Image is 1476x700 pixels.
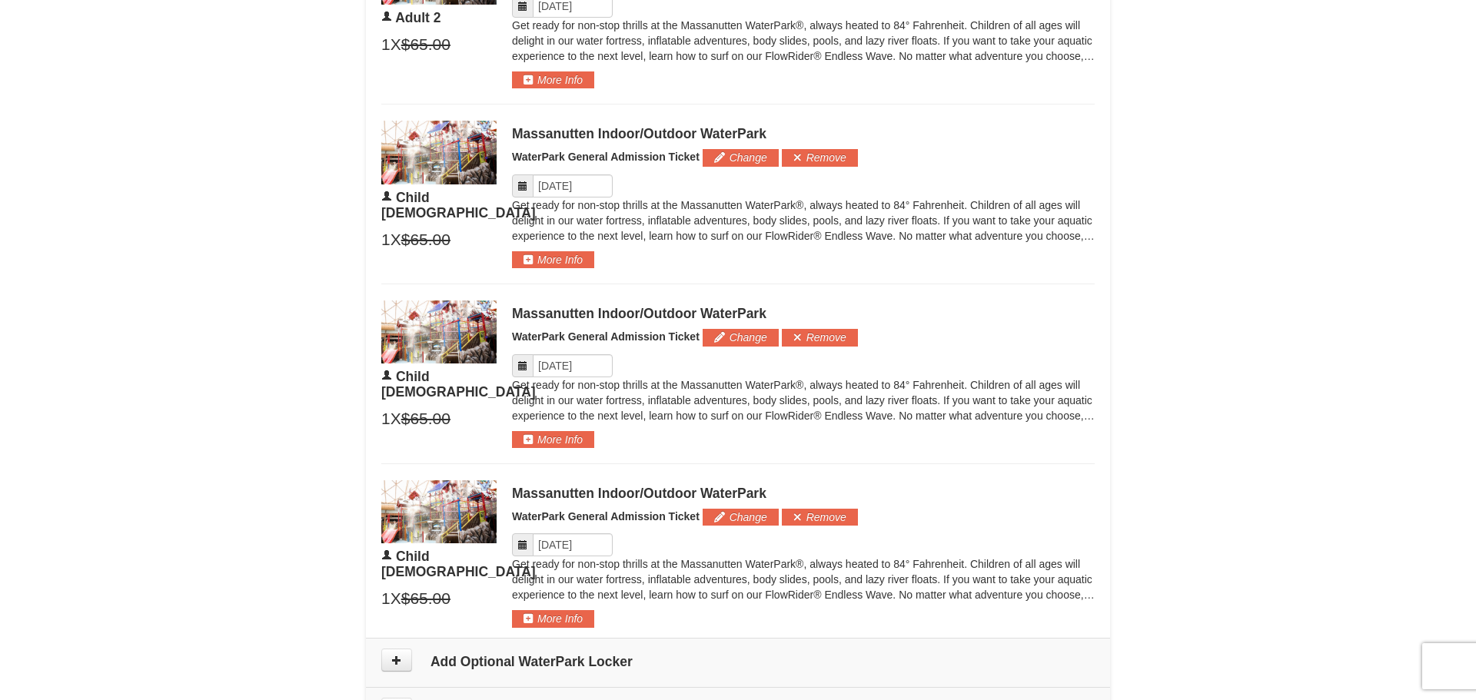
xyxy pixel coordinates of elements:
div: Massanutten Indoor/Outdoor WaterPark [512,126,1095,141]
button: More Info [512,431,594,448]
button: Remove [782,329,858,346]
span: WaterPark General Admission Ticket [512,510,700,523]
p: Get ready for non-stop thrills at the Massanutten WaterPark®, always heated to 84° Fahrenheit. Ch... [512,18,1095,64]
p: Get ready for non-stop thrills at the Massanutten WaterPark®, always heated to 84° Fahrenheit. Ch... [512,377,1095,423]
span: 1 [381,407,391,430]
span: $65.00 [401,587,450,610]
button: Change [703,149,779,166]
span: 1 [381,587,391,610]
img: 6619917-1403-22d2226d.jpg [381,480,497,543]
img: 6619917-1403-22d2226d.jpg [381,300,497,363]
span: 1 [381,228,391,251]
button: Change [703,509,779,526]
span: Child [DEMOGRAPHIC_DATA] [381,190,536,221]
div: Massanutten Indoor/Outdoor WaterPark [512,486,1095,501]
span: $65.00 [401,228,450,251]
button: More Info [512,610,594,627]
span: X [391,587,401,610]
button: More Info [512,251,594,268]
span: Child [DEMOGRAPHIC_DATA] [381,369,536,400]
button: Remove [782,509,858,526]
button: Remove [782,149,858,166]
h4: Add Optional WaterPark Locker [381,654,1095,669]
img: 6619917-1403-22d2226d.jpg [381,121,497,184]
span: $65.00 [401,33,450,56]
div: Massanutten Indoor/Outdoor WaterPark [512,306,1095,321]
span: WaterPark General Admission Ticket [512,151,700,163]
span: Adult 2 [395,10,440,25]
span: WaterPark General Admission Ticket [512,330,700,343]
span: Child [DEMOGRAPHIC_DATA] [381,549,536,579]
span: 1 [381,33,391,56]
span: X [391,228,401,251]
p: Get ready for non-stop thrills at the Massanutten WaterPark®, always heated to 84° Fahrenheit. Ch... [512,556,1095,602]
span: X [391,33,401,56]
span: $65.00 [401,407,450,430]
button: Change [703,329,779,346]
p: Get ready for non-stop thrills at the Massanutten WaterPark®, always heated to 84° Fahrenheit. Ch... [512,197,1095,244]
button: More Info [512,71,594,88]
span: X [391,407,401,430]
